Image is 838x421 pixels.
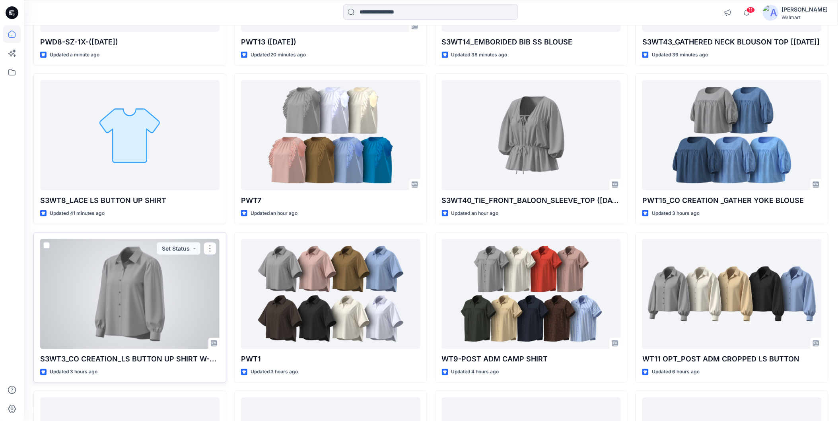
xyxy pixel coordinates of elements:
p: Updated 38 minutes ago [451,51,507,59]
span: 11 [747,7,755,13]
a: PWT7 [241,80,420,190]
p: Updated a minute ago [50,51,99,59]
p: PWT15_CO CREATION _GATHER YOKE BLOUSE [642,195,822,206]
div: Walmart [782,14,828,20]
p: Updated 3 hours ago [652,209,700,218]
p: Updated an hour ago [451,209,499,218]
p: Updated 3 hours ago [50,368,97,377]
p: Updated 20 minutes ago [251,51,306,59]
a: PWT1 [241,239,420,349]
a: PWT15_CO CREATION _GATHER YOKE BLOUSE [642,80,822,190]
p: WT11 OPT_POST ADM CROPPED LS BUTTON [642,354,822,365]
p: WT9-POST ADM CAMP SHIRT [442,354,621,365]
p: PWT7 [241,195,420,206]
p: Updated 3 hours ago [251,368,298,377]
p: S3WT14_EMBORIDED BIB SS BLOUSE [442,37,621,48]
p: S3WT40_TIE_FRONT_BALOON_SLEEVE_TOP ([DATE] ) [442,195,621,206]
p: Updated 6 hours ago [652,368,700,377]
a: S3WT40_TIE_FRONT_BALOON_SLEEVE_TOP (15-09-2025 ) [442,80,621,190]
p: S3WT3_CO CREATION_LS BUTTON UP SHIRT W-GATHERED SLEEVE [40,354,220,365]
p: Updated 4 hours ago [451,368,499,377]
a: WT9-POST ADM CAMP SHIRT [442,239,621,349]
p: Updated 39 minutes ago [652,51,708,59]
a: WT11 OPT_POST ADM CROPPED LS BUTTON [642,239,822,349]
p: S3WT8_LACE LS BUTTON UP SHIRT [40,195,220,206]
p: S3WT43_GATHERED NECK BLOUSON TOP [[DATE]] [642,37,822,48]
p: Updated 41 minutes ago [50,209,105,218]
img: avatar [763,5,779,21]
a: S3WT8_LACE LS BUTTON UP SHIRT [40,80,220,190]
a: S3WT3_CO CREATION_LS BUTTON UP SHIRT W-GATHERED SLEEVE [40,239,220,349]
p: PWD8-SZ-1X-([DATE]) [40,37,220,48]
p: Updated an hour ago [251,209,298,218]
div: [PERSON_NAME] [782,5,828,14]
p: PWT1 [241,354,420,365]
p: PWT13 ([DATE]) [241,37,420,48]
